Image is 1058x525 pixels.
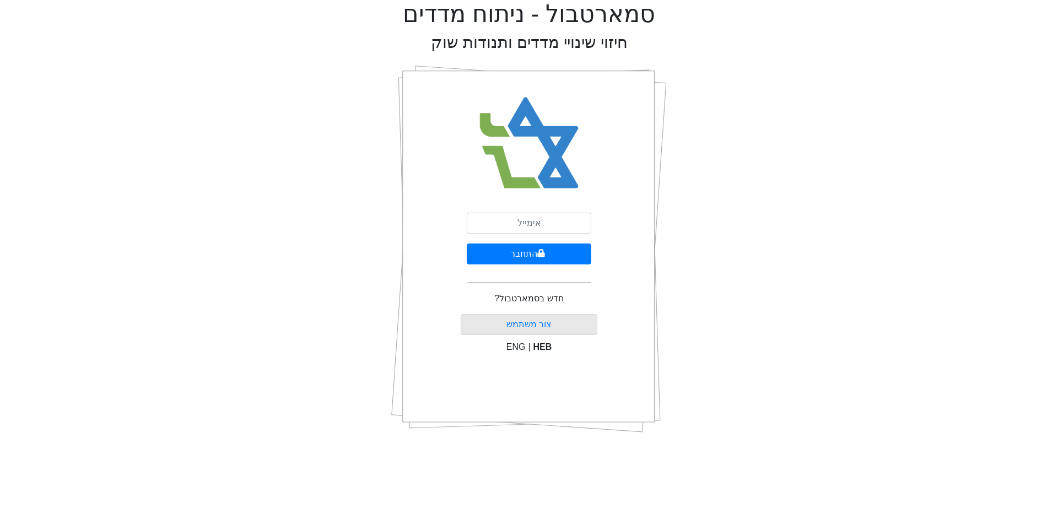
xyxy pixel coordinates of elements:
p: חדש בסמארטבול? [494,292,563,305]
button: התחבר [467,243,591,264]
span: | [528,342,530,351]
input: אימייל [467,213,591,234]
img: Smart Bull [469,83,589,204]
span: HEB [533,342,552,351]
button: צור משתמש [461,314,598,335]
h2: חיזוי שינויי מדדים ותנודות שוק [431,33,628,52]
span: ENG [506,342,526,351]
a: צור משתמש [506,320,552,329]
